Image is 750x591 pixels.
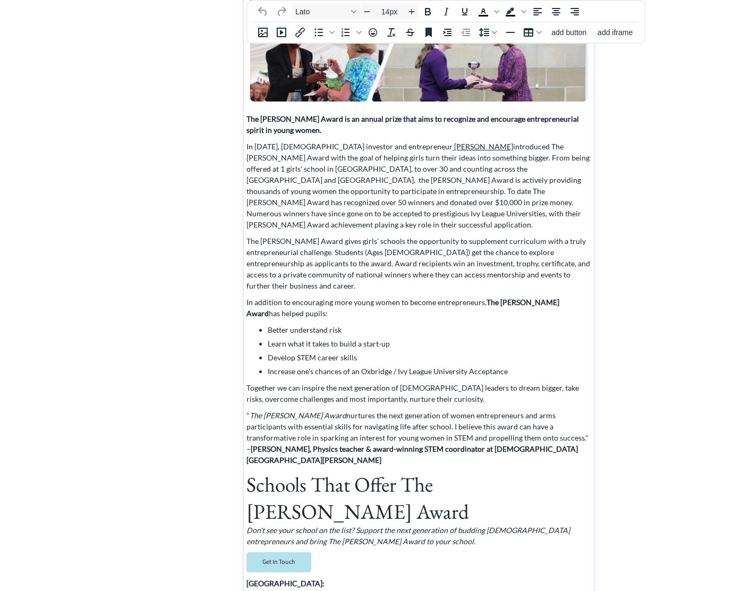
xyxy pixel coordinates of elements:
button: add video [272,25,291,40]
button: Strikethrough [401,25,419,40]
button: Clear formatting [382,25,400,40]
button: Insert/edit link [291,25,309,40]
button: add button [546,25,592,40]
button: Anchor [420,25,438,40]
button: Increase font size [405,4,418,19]
p: Together we can inspire the next generation of [DEMOGRAPHIC_DATA] leaders to dream bigger, take r... [246,382,592,404]
button: Align left [529,4,547,19]
strong: [GEOGRAPHIC_DATA]: [246,579,325,588]
button: Underline [456,4,474,19]
button: Redo [272,4,291,19]
button: Line height [475,25,501,40]
p: The [PERSON_NAME] Award gives girls' schools the opportunity to supplement curriculum with a trul... [246,235,592,291]
strong: The [PERSON_NAME] Award is an annual prize that aims to recognize and encourage entrepreneurial s... [246,114,579,134]
em: Don't see your school on the list? Support the next generation of budding [DEMOGRAPHIC_DATA] entr... [246,526,570,546]
button: add iframe [593,25,638,40]
div: Text color Black [474,4,501,19]
li: Develop STEM career skills [268,352,592,363]
button: Insert image [254,25,272,40]
button: Align right [566,4,584,19]
span: add button [551,28,586,37]
div: Numbered list [337,25,363,40]
strong: The [PERSON_NAME] Award [246,298,559,318]
p: " nurtures the next generation of women entrepreneurs and arms participants with essential skills... [246,410,592,466]
div: Bullet list [310,25,336,40]
li: Increase one's chances of an Oxbridge / Ivy League University Acceptance [268,366,592,377]
em: The [PERSON_NAME] Award [250,411,346,420]
button: Font Lato [291,4,360,19]
button: Undo [254,4,272,19]
div: Background color Black [501,4,528,19]
span: Lato [295,7,347,16]
li: Learn what it takes to build a start-up [268,338,592,349]
button: Decrease font size [361,4,373,19]
button: Table [520,25,546,40]
button: Horizontal line [501,25,519,40]
strong: [PERSON_NAME], Physics teacher & award-winning STEM coordinator at [DEMOGRAPHIC_DATA][GEOGRAPHIC_... [246,444,578,465]
button: Decrease indent [457,25,475,40]
a: Get In Touch [246,552,311,572]
button: Emojis [364,25,382,40]
li: Better understand risk [268,324,592,335]
button: Align center [547,4,565,19]
span: Schools That Offer The [PERSON_NAME] Award [246,471,469,525]
p: In [DATE], [DEMOGRAPHIC_DATA] investor and entrepreneur introduced The [PERSON_NAME] Award with t... [246,141,592,230]
button: Increase indent [438,25,456,40]
button: Bold [419,4,437,19]
a: [PERSON_NAME] [453,142,513,151]
p: In addition to encouraging more young women to become entrepreneurs, has helped pupils: [246,297,592,319]
span: add iframe [598,28,633,37]
button: Italic [437,4,455,19]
